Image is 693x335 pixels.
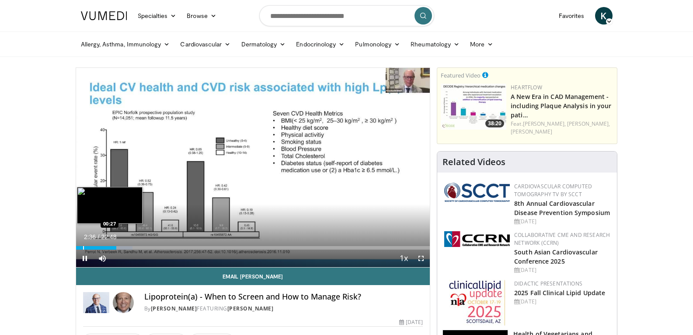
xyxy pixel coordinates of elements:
[514,218,610,226] div: [DATE]
[554,7,590,25] a: Favorites
[514,199,610,217] a: 8th Annual Cardiovascular Disease Prevention Symposium
[101,233,116,240] span: 22:48
[405,35,465,53] a: Rheumatology
[465,35,498,53] a: More
[444,231,510,247] img: a04ee3ba-8487-4636-b0fb-5e8d268f3737.png.150x105_q85_autocrop_double_scale_upscale_version-0.2.png
[523,120,566,127] a: [PERSON_NAME],
[236,35,291,53] a: Dermatology
[84,233,96,240] span: 2:36
[151,305,197,312] a: [PERSON_NAME]
[511,120,613,136] div: Feat.
[514,266,610,274] div: [DATE]
[227,305,274,312] a: [PERSON_NAME]
[144,305,423,313] div: By FEATURING
[514,298,610,306] div: [DATE]
[399,318,423,326] div: [DATE]
[76,268,430,285] a: Email [PERSON_NAME]
[514,289,605,297] a: 2025 Fall Clinical Lipid Update
[76,250,94,267] button: Pause
[259,5,434,26] input: Search topics, interventions
[291,35,350,53] a: Endocrinology
[441,84,506,130] a: 38:20
[83,292,109,313] img: Dr. Robert S. Rosenson
[514,231,610,247] a: Collaborative CME and Research Network (CCRN)
[442,157,505,167] h4: Related Videos
[76,246,430,250] div: Progress Bar
[514,248,598,265] a: South Asian Cardiovascular Conference 2025
[511,92,611,119] a: A New Era in CAD Management - including Plaque Analysis in your pati…
[444,183,510,202] img: 51a70120-4f25-49cc-93a4-67582377e75f.png.150x105_q85_autocrop_double_scale_upscale_version-0.2.png
[113,292,134,313] img: Avatar
[395,250,412,267] button: Playback Rate
[76,35,175,53] a: Allergy, Asthma, Immunology
[81,11,127,20] img: VuMedi Logo
[181,7,222,25] a: Browse
[77,187,143,224] img: image.jpeg
[412,250,430,267] button: Fullscreen
[511,84,542,91] a: Heartflow
[441,71,481,79] small: Featured Video
[350,35,405,53] a: Pulmonology
[485,120,504,127] span: 38:20
[94,250,111,267] button: Mute
[514,183,592,198] a: Cardiovascular Computed Tomography TV by SCCT
[175,35,236,53] a: Cardiovascular
[511,128,552,135] a: [PERSON_NAME]
[132,7,182,25] a: Specialties
[144,292,423,302] h4: Lipoprotein(a) - When to Screen and How to Manage Risk?
[441,84,506,130] img: 738d0e2d-290f-4d89-8861-908fb8b721dc.150x105_q85_crop-smart_upscale.jpg
[449,280,505,326] img: d65bce67-f81a-47c5-b47d-7b8806b59ca8.jpg.150x105_q85_autocrop_double_scale_upscale_version-0.2.jpg
[567,120,610,127] a: [PERSON_NAME],
[98,233,100,240] span: /
[595,7,613,25] a: K
[514,280,610,288] div: Didactic Presentations
[76,68,430,268] video-js: Video Player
